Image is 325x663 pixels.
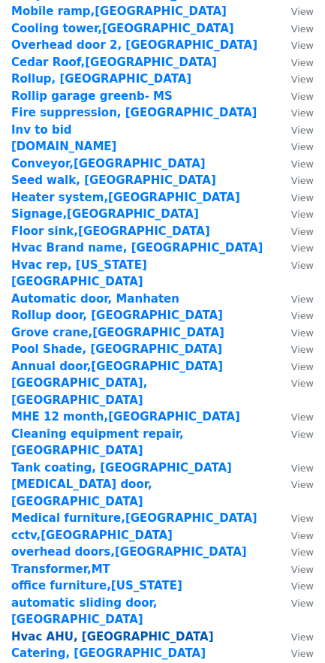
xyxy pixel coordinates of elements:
[291,564,314,575] small: View
[291,107,314,119] small: View
[11,545,247,559] a: overhead doors,[GEOGRAPHIC_DATA]
[11,427,184,458] a: Cleaning equipment repair,[GEOGRAPHIC_DATA]
[276,529,314,542] a: View
[291,158,314,170] small: View
[291,175,314,186] small: View
[276,241,314,255] a: View
[11,579,182,592] a: office furniture,[US_STATE]
[11,529,173,542] a: cctv,[GEOGRAPHIC_DATA]
[276,106,314,119] a: View
[291,479,314,490] small: View
[276,562,314,576] a: View
[11,292,179,306] a: Automatic door, Manhaten
[11,207,199,221] a: Signage,[GEOGRAPHIC_DATA]
[276,22,314,35] a: View
[291,411,314,423] small: View
[276,427,314,441] a: View
[276,326,314,339] a: View
[276,342,314,356] a: View
[11,478,152,508] a: [MEDICAL_DATA] door,[GEOGRAPHIC_DATA]
[276,258,314,272] a: View
[11,630,214,643] a: Hvac AHU, [GEOGRAPHIC_DATA]
[11,596,157,627] strong: automatic sliding door, [GEOGRAPHIC_DATA]
[276,410,314,423] a: View
[291,226,314,237] small: View
[291,294,314,305] small: View
[276,225,314,238] a: View
[291,74,314,85] small: View
[11,106,257,119] a: Fire suppression, [GEOGRAPHIC_DATA]
[291,40,314,51] small: View
[11,38,257,52] strong: Overhead door 2, [GEOGRAPHIC_DATA]
[276,38,314,52] a: View
[11,342,222,356] a: Pool Shade, [GEOGRAPHIC_DATA]
[291,547,314,558] small: View
[276,511,314,525] a: View
[291,310,314,321] small: View
[11,410,240,423] a: MHE 12 month,[GEOGRAPHIC_DATA]
[11,191,240,204] a: Heater system,[GEOGRAPHIC_DATA]
[11,258,147,289] strong: Hvac rep, [US_STATE][GEOGRAPHIC_DATA]
[291,6,314,17] small: View
[291,243,314,254] small: View
[11,309,223,322] strong: Rollup door, [GEOGRAPHIC_DATA]
[276,360,314,373] a: View
[11,646,206,660] a: Catering, [GEOGRAPHIC_DATA]
[276,140,314,153] a: View
[291,91,314,102] small: View
[11,5,227,18] a: Mobile ramp,[GEOGRAPHIC_DATA]
[291,209,314,220] small: View
[11,22,234,35] a: Cooling tower,[GEOGRAPHIC_DATA]
[276,157,314,170] a: View
[11,562,110,576] a: Transformer,MT
[276,123,314,137] a: View
[11,225,210,238] a: Floor sink,[GEOGRAPHIC_DATA]
[11,511,257,525] a: Medical furniture,[GEOGRAPHIC_DATA]
[276,56,314,69] a: View
[291,513,314,524] small: View
[11,89,173,103] a: Rollip garage greenb- MS
[276,207,314,221] a: View
[291,192,314,203] small: View
[276,5,314,18] a: View
[291,530,314,541] small: View
[291,429,314,440] small: View
[276,89,314,103] a: View
[11,173,216,187] strong: Seed walk, [GEOGRAPHIC_DATA]
[11,56,217,69] a: Cedar Roof,[GEOGRAPHIC_DATA]
[11,72,191,86] a: Rollup, [GEOGRAPHIC_DATA]
[276,72,314,86] a: View
[11,123,72,137] a: Inv to bid
[11,157,206,170] a: Conveyor,[GEOGRAPHIC_DATA]
[11,326,224,339] a: Grove crane,[GEOGRAPHIC_DATA]
[11,360,223,373] a: Annual door,[GEOGRAPHIC_DATA]
[11,241,263,255] a: Hvac Brand name, [GEOGRAPHIC_DATA]
[276,309,314,322] a: View
[250,591,325,663] iframe: Chat Widget
[276,545,314,559] a: View
[11,461,232,475] a: Tank coating, [GEOGRAPHIC_DATA]
[276,173,314,187] a: View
